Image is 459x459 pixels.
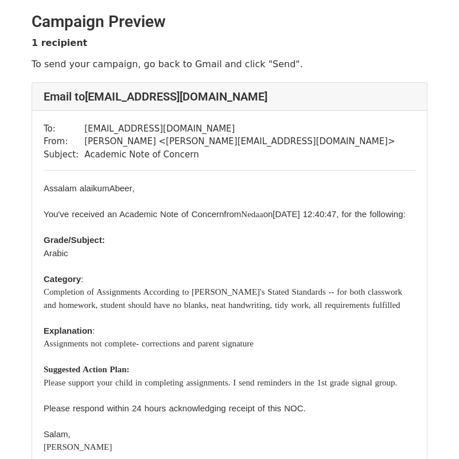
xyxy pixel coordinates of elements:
h2: Campaign Preview [32,12,427,32]
td: [PERSON_NAME] < [PERSON_NAME][EMAIL_ADDRESS][DOMAIN_NAME] > [84,135,395,148]
strong: Suggested Action Plan: [44,365,130,374]
strong: Explanation [44,326,92,335]
strong: Category [44,274,81,284]
td: Academic Note of Concern [84,148,395,161]
strong: Grade/Subject: [44,235,105,245]
span: [DATE] 12:40:47 [273,209,336,219]
font: Salam, [44,429,71,439]
span: fr om [224,209,241,219]
td: Subject: [44,148,84,161]
span: , for the following: [336,209,406,219]
font: Please respond within 24 hours acknowledging receipt of this NOC. [44,403,306,413]
td: To: [44,122,84,136]
span: Arabic [44,248,68,258]
td: [EMAIL_ADDRESS][DOMAIN_NAME] [84,122,395,136]
span: Abeer [109,183,132,193]
p: To send your campaign, go back to Gmail and click "Send". [32,58,427,70]
span: You've received an Academic Note of Concern [44,209,224,219]
span: , [132,183,134,193]
div: Please support your child in completing assignments. I send reminders in the 1st grade signal group. [44,376,415,389]
td: From: [44,135,84,148]
strong: 1 recipient [32,37,87,48]
div: Nedaa [44,208,415,221]
font: : [44,274,83,284]
font: Assalam alaikum [44,183,109,193]
div: [PERSON_NAME] [44,441,415,454]
div: Assignments not complete- corrections and parent signature [44,337,415,350]
h4: Email to [EMAIL_ADDRESS][DOMAIN_NAME] [44,90,415,103]
font: : [44,326,95,335]
div: Completion of Assignments According to [PERSON_NAME]'s Stated Standards -- for both classwork and... [44,286,415,311]
span: on [263,209,273,219]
